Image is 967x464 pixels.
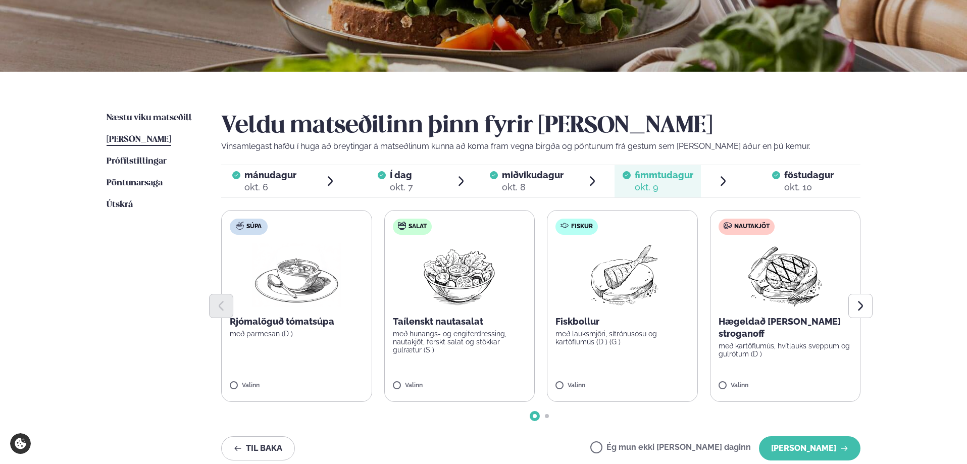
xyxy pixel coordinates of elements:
[390,181,413,193] div: okt. 7
[409,223,427,231] span: Salat
[724,222,732,230] img: beef.svg
[246,223,262,231] span: Súpa
[393,330,527,354] p: með hunangs- og engiferdressing, nautakjöt, ferskt salat og stökkar gulrætur (S )
[107,177,163,189] a: Pöntunarsaga
[230,330,364,338] p: með parmesan (D )
[561,222,569,230] img: fish.svg
[252,243,341,307] img: Soup.png
[734,223,770,231] span: Nautakjöt
[545,414,549,418] span: Go to slide 2
[107,200,133,209] span: Útskrá
[398,222,406,230] img: salad.svg
[244,181,296,193] div: okt. 6
[221,140,860,152] p: Vinsamlegast hafðu í huga að breytingar á matseðlinum kunna að koma fram vegna birgða og pöntunum...
[555,316,689,328] p: Fiskbollur
[236,222,244,230] img: soup.svg
[107,156,167,168] a: Prófílstillingar
[784,170,834,180] span: föstudagur
[107,135,171,144] span: [PERSON_NAME]
[393,316,527,328] p: Taílenskt nautasalat
[848,294,873,318] button: Next slide
[244,170,296,180] span: mánudagur
[390,169,413,181] span: Í dag
[784,181,834,193] div: okt. 10
[635,181,693,193] div: okt. 9
[10,433,31,454] a: Cookie settings
[209,294,233,318] button: Previous slide
[415,243,504,307] img: Salad.png
[107,179,163,187] span: Pöntunarsaga
[719,342,852,358] p: með kartöflumús, hvítlauks sveppum og gulrótum (D )
[635,170,693,180] span: fimmtudagur
[571,223,593,231] span: Fiskur
[221,436,295,460] button: Til baka
[107,157,167,166] span: Prófílstillingar
[759,436,860,460] button: [PERSON_NAME]
[555,330,689,346] p: með lauksmjöri, sítrónusósu og kartöflumús (D ) (G )
[533,414,537,418] span: Go to slide 1
[740,243,830,307] img: Beef-Meat.png
[107,112,192,124] a: Næstu viku matseðill
[502,170,564,180] span: miðvikudagur
[107,114,192,122] span: Næstu viku matseðill
[107,134,171,146] a: [PERSON_NAME]
[502,181,564,193] div: okt. 8
[107,199,133,211] a: Útskrá
[221,112,860,140] h2: Veldu matseðilinn þinn fyrir [PERSON_NAME]
[230,316,364,328] p: Rjómalöguð tómatsúpa
[719,316,852,340] p: Hægeldað [PERSON_NAME] stroganoff
[578,243,667,307] img: Fish.png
